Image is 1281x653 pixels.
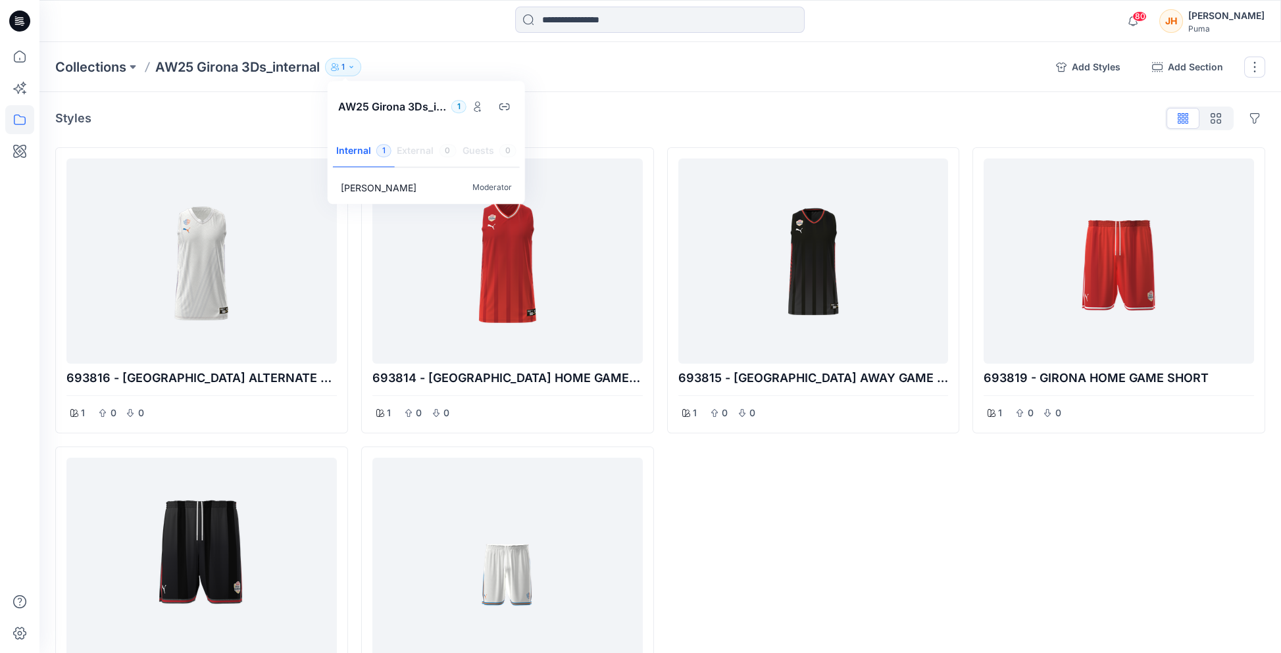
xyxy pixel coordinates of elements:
button: Guests [459,135,519,168]
p: 0 [721,405,729,421]
a: [PERSON_NAME]Moderator [330,174,522,201]
button: External [394,135,459,168]
p: 693815 - [GEOGRAPHIC_DATA] AWAY GAME JERSEY [678,369,949,387]
div: [PERSON_NAME] [1188,8,1265,24]
p: 693814 - [GEOGRAPHIC_DATA] HOME GAME JERSEY [372,369,643,387]
p: AW25 Girona 3Ds_internal [155,58,320,76]
p: 0 [749,405,757,421]
p: 693816 - [GEOGRAPHIC_DATA] ALTERNATE GAME JERSEY [66,369,337,387]
button: Internal [333,135,395,168]
span: 0 [439,144,456,157]
span: 0 [499,144,516,157]
p: 0 [415,405,423,421]
p: 0 [109,405,117,421]
button: Options [1244,108,1265,129]
p: 693819 - GIRONA HOME GAME SHORT [984,369,1254,387]
p: 1 [387,405,391,421]
p: 1 [693,405,697,421]
button: Add Section [1142,57,1234,78]
a: Collections [55,58,126,76]
div: Puma [1188,24,1265,34]
span: 1 [376,144,391,157]
p: Styles [55,109,91,128]
div: 693814 - [GEOGRAPHIC_DATA] HOME GAME JERSEY100 [361,147,654,433]
button: Manage users [466,95,489,118]
p: 0 [443,405,451,421]
span: 80 [1132,11,1147,22]
p: 0 [1026,405,1034,421]
p: 0 [1054,405,1062,421]
div: JH [1159,9,1183,33]
p: Johnathan Hui [341,181,416,195]
button: 1 [325,58,361,76]
button: Invite guests [494,95,515,118]
button: Add Styles [1045,57,1131,78]
div: 693819 - GIRONA HOME GAME SHORT100 [972,147,1265,433]
p: 0 [137,405,145,421]
p: 1 [998,405,1002,421]
p: 1 [341,60,345,74]
span: 1 [457,99,461,114]
p: Moderator [472,181,512,195]
p: AW25 Girona 3Ds_internal [338,99,446,114]
div: 693816 - [GEOGRAPHIC_DATA] ALTERNATE GAME JERSEY100 [55,147,348,433]
p: 1 [81,405,85,421]
div: 693815 - [GEOGRAPHIC_DATA] AWAY GAME JERSEY100 [667,147,960,433]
